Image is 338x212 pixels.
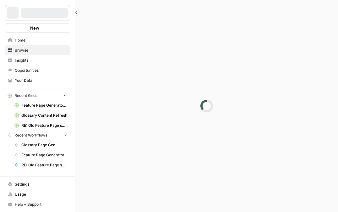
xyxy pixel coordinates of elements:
button: Help + Support [5,199,70,209]
span: Opportunities [15,68,67,73]
span: Glossary Page Gen [21,142,67,148]
a: Glossary Content Refresh [12,110,70,120]
a: Feature Page Generator [12,150,70,160]
span: Recent Grids [14,93,37,98]
a: Feature Page Generator Grid [12,100,70,110]
span: Insights [15,58,67,63]
a: Glossary Page Gen [12,140,70,150]
a: Home [5,35,70,45]
a: Usage [5,189,70,199]
span: Home [15,37,67,43]
span: Feature Page Generator [21,152,67,158]
span: New [30,25,39,31]
a: Opportunities [5,65,70,75]
a: RE: Old Feature Page scrape and markdown [12,160,70,170]
span: Your Data [15,78,67,83]
button: Recent Grids [5,91,70,100]
span: Usage [15,192,67,197]
button: Recent Workflows [5,131,70,140]
a: Settings [5,179,70,189]
span: Browse [15,47,67,53]
span: Glossary Content Refresh [21,113,67,118]
span: Recent Workflows [14,132,47,138]
span: Feature Page Generator Grid [21,103,67,108]
a: Insights [5,55,70,65]
span: RE: Old Feature Page scrape and markdown Grid [21,123,67,128]
a: Browse [5,45,70,55]
a: Your Data [5,75,70,86]
span: Help + Support [15,202,67,207]
span: Settings [15,181,67,187]
span: RE: Old Feature Page scrape and markdown [21,162,67,168]
a: RE: Old Feature Page scrape and markdown Grid [12,120,70,131]
button: New [5,23,70,33]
